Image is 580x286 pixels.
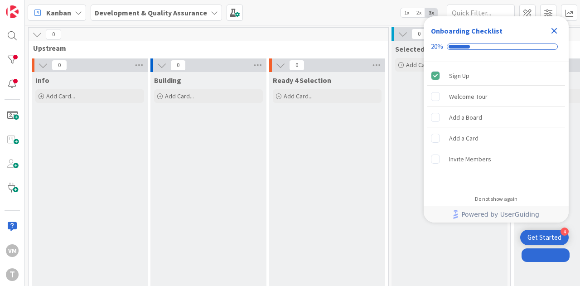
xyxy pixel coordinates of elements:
[449,112,482,123] div: Add a Board
[427,149,565,169] div: Invite Members is incomplete.
[6,244,19,257] div: VM
[431,25,503,36] div: Onboarding Checklist
[461,209,539,220] span: Powered by UserGuiding
[406,61,435,69] span: Add Card...
[427,66,565,86] div: Sign Up is complete.
[424,62,569,189] div: Checklist items
[561,228,569,236] div: 4
[411,29,427,39] span: 0
[427,87,565,107] div: Welcome Tour is incomplete.
[6,268,19,281] div: T
[52,60,67,71] span: 0
[431,43,561,51] div: Checklist progress: 20%
[154,76,181,85] span: Building
[475,195,517,203] div: Do not show again
[284,92,313,100] span: Add Card...
[527,233,561,242] div: Get Started
[46,7,71,18] span: Kanban
[46,92,75,100] span: Add Card...
[33,44,377,53] span: Upstream
[427,107,565,127] div: Add a Board is incomplete.
[431,43,443,51] div: 20%
[46,29,61,40] span: 0
[447,5,515,21] input: Quick Filter...
[273,76,331,85] span: Ready 4 Selection
[170,60,186,71] span: 0
[520,230,569,245] div: Open Get Started checklist, remaining modules: 4
[449,70,469,81] div: Sign Up
[427,128,565,148] div: Add a Card is incomplete.
[35,76,49,85] span: Info
[449,91,488,102] div: Welcome Tour
[428,206,564,223] a: Powered by UserGuiding
[424,16,569,223] div: Checklist Container
[289,60,304,71] span: 0
[6,5,19,18] img: Visit kanbanzone.com
[413,8,425,17] span: 2x
[401,8,413,17] span: 1x
[165,92,194,100] span: Add Card...
[449,133,478,144] div: Add a Card
[95,8,207,17] b: Development & Quality Assurance
[547,24,561,38] div: Close Checklist
[424,206,569,223] div: Footer
[395,44,425,53] span: Selected
[425,8,437,17] span: 3x
[449,154,491,165] div: Invite Members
